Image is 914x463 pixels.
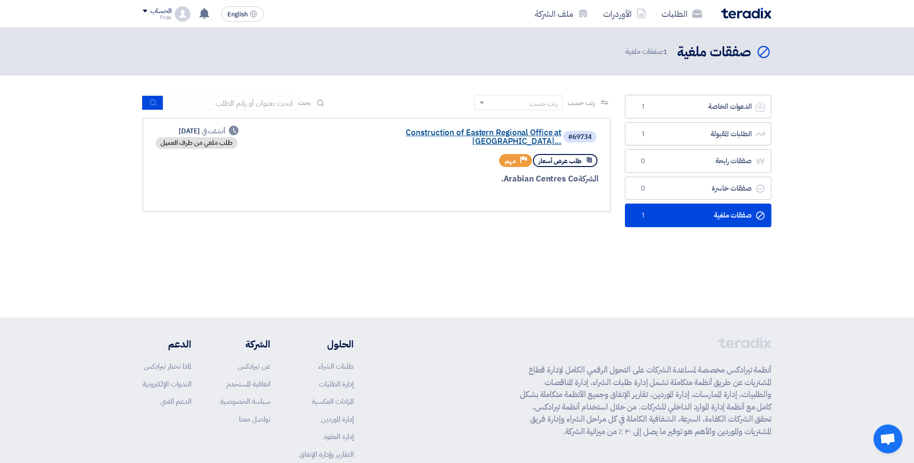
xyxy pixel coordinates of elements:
[637,129,649,139] span: 1
[520,364,771,437] p: أنظمة تيرادكس مخصصة لمساعدة الشركات على التحول الرقمي الكامل لإدارة قطاع المشتريات عن طريق أنظمة ...
[721,8,771,19] img: Teradix logo
[239,414,270,424] a: تواصل معنا
[321,414,354,424] a: إدارة الموردين
[369,129,561,146] a: Construction of Eastern Regional Office at [GEOGRAPHIC_DATA]...
[505,156,516,166] span: مهم
[625,204,771,227] a: صفقات ملغية1
[637,156,649,166] span: 0
[220,396,270,407] a: سياسة الخصوصية
[568,98,595,108] span: رتب حسب
[568,134,592,141] div: #69734
[179,126,238,136] div: [DATE]
[160,396,191,407] a: الدعم الفني
[298,98,311,108] span: بحث
[144,361,191,372] a: لماذا تختار تيرادكس
[143,15,171,20] div: Firas
[578,173,599,185] span: الشركة
[367,173,598,185] div: Arabian Centres Co.
[319,379,354,389] a: إدارة الطلبات
[596,2,654,25] a: الأوردرات
[625,122,771,146] a: الطلبات المقبولة1
[539,156,582,166] span: طلب عرض أسعار
[625,95,771,118] a: الدعوات الخاصة1
[143,379,191,389] a: الندوات الإلكترونية
[323,431,354,442] a: إدارة العقود
[318,361,354,372] a: طلبات الشراء
[299,449,354,460] a: التقارير وإدارة الإنفاق
[143,337,191,351] li: الدعم
[874,424,902,453] a: دردشة مفتوحة
[220,337,270,351] li: الشركة
[175,6,190,22] img: profile_test.png
[156,137,238,149] div: طلب ملغي من طرف العميل
[202,126,225,136] span: أنشئت في
[625,46,669,57] span: صفقات ملغية
[625,149,771,173] a: صفقات رابحة0
[221,6,264,22] button: English
[226,379,270,389] a: اتفاقية المستخدم
[663,46,667,57] span: 1
[530,99,557,109] div: رتب حسب
[150,7,171,15] div: الحساب
[227,11,248,18] span: English
[637,211,649,220] span: 1
[677,43,751,62] h2: صفقات ملغية
[625,177,771,200] a: صفقات خاسرة0
[163,96,298,110] input: ابحث بعنوان أو رقم الطلب
[312,396,354,407] a: المزادات العكسية
[238,361,270,372] a: عن تيرادكس
[299,337,354,351] li: الحلول
[637,184,649,193] span: 0
[654,2,710,25] a: الطلبات
[637,102,649,112] span: 1
[527,2,596,25] a: ملف الشركة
